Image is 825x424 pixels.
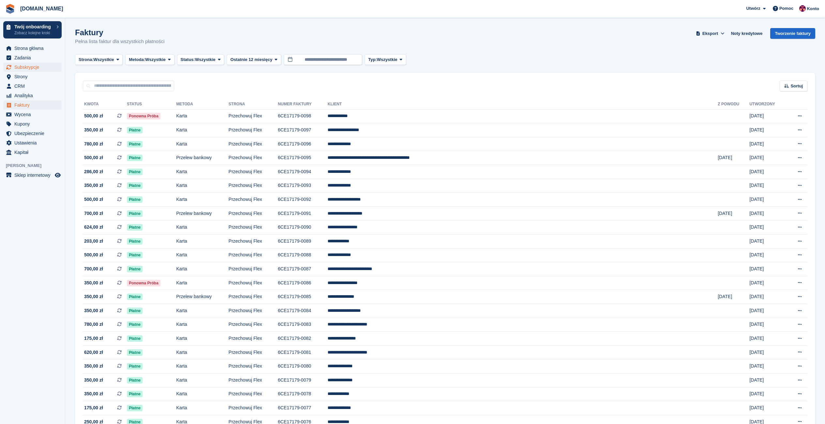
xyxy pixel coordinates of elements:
span: Wszystkie [145,56,166,63]
span: 350,00 zł [84,377,103,384]
span: Faktury [14,100,53,110]
span: Płatne [127,182,143,189]
h1: Faktury [75,28,164,37]
td: 6CE17179-0088 [278,248,328,262]
td: Karta [176,220,228,235]
span: Płatne [127,363,143,370]
a: menu [3,91,62,100]
td: Przechowuj Flex [229,290,278,304]
a: menu [3,53,62,62]
td: Przelew bankowy [176,290,228,304]
span: Płatne [127,405,143,411]
span: 350,00 zł [84,182,103,189]
td: 6CE17179-0097 [278,123,328,137]
span: Utwórz [746,5,760,12]
span: Metoda: [129,56,145,63]
td: 6CE17179-0087 [278,262,328,276]
td: [DATE] [749,387,787,401]
span: Płatne [127,196,143,203]
td: Przechowuj Flex [229,373,278,387]
span: 175,00 zł [84,404,103,411]
span: Pomoc [779,5,793,12]
span: Ostatnie 12 miesięcy [230,56,272,63]
span: Ponowna próba [127,280,160,286]
td: Przelew bankowy [176,206,228,220]
th: Numer faktury [278,99,328,110]
button: Metoda: Wszystkie [125,54,174,65]
a: menu [3,72,62,81]
td: [DATE] [749,179,787,193]
td: 6CE17179-0092 [278,193,328,207]
span: Strona: [79,56,94,63]
td: [DATE] [718,290,749,304]
td: Przechowuj Flex [229,193,278,207]
span: Płatne [127,224,143,231]
span: Ubezpieczenie [14,129,53,138]
span: Wszystkie [377,56,397,63]
a: Twój onboarding Zobacz kolejne kroki [3,21,62,38]
span: 620,00 zł [84,349,103,356]
span: Płatne [127,294,143,300]
td: 6CE17179-0086 [278,276,328,290]
td: Przechowuj Flex [229,359,278,373]
span: 175,00 zł [84,335,103,342]
td: Przechowuj Flex [229,262,278,276]
span: Sortuj [790,83,803,89]
span: Kupony [14,119,53,129]
span: Płatne [127,141,143,147]
td: Karta [176,345,228,359]
span: Płatne [127,335,143,342]
a: Podgląd sklepu [54,171,62,179]
span: Eksport [702,30,718,37]
span: Konto [807,6,819,12]
span: Płatne [127,127,143,133]
th: Kwota [83,99,127,110]
span: Płatne [127,169,143,175]
td: Przechowuj Flex [229,401,278,415]
a: menu [3,138,62,147]
span: Płatne [127,377,143,384]
td: [DATE] [718,151,749,165]
span: Płatne [127,391,143,397]
span: Płatne [127,321,143,328]
a: menu [3,63,62,72]
td: Przechowuj Flex [229,235,278,249]
span: CRM [14,82,53,91]
td: Karta [176,276,228,290]
td: Przechowuj Flex [229,137,278,151]
a: Noty kredytowe [728,28,765,39]
span: 624,00 zł [84,224,103,231]
td: Przechowuj Flex [229,332,278,346]
a: menu [3,129,62,138]
span: [PERSON_NAME] [6,162,65,169]
span: Wszystkie [94,56,114,63]
span: Ustawienia [14,138,53,147]
a: [DOMAIN_NAME] [18,3,66,14]
td: Przechowuj Flex [229,179,278,193]
td: Przelew bankowy [176,151,228,165]
span: 500,00 zł [84,154,103,161]
span: 350,00 zł [84,280,103,286]
p: Twój onboarding [14,24,53,29]
a: menu [3,44,62,53]
td: [DATE] [749,123,787,137]
th: Strona [229,99,278,110]
td: [DATE] [749,373,787,387]
td: 6CE17179-0093 [278,179,328,193]
td: Przechowuj Flex [229,387,278,401]
td: [DATE] [749,401,787,415]
span: Subskrypcje [14,63,53,72]
td: [DATE] [749,235,787,249]
td: Karta [176,165,228,179]
span: 780,00 zł [84,321,103,328]
td: 6CE17179-0081 [278,345,328,359]
span: Płatne [127,266,143,272]
td: 6CE17179-0094 [278,165,328,179]
td: Karta [176,109,228,123]
td: [DATE] [749,193,787,207]
td: [DATE] [749,220,787,235]
a: menu [3,100,62,110]
img: stora-icon-8386f47178a22dfd0bd8f6a31ec36ba5ce8667c1dd55bd0f319d3a0aa187defe.svg [5,4,15,14]
button: Ostatnie 12 miesięcy [227,54,281,65]
span: Zadania [14,53,53,62]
